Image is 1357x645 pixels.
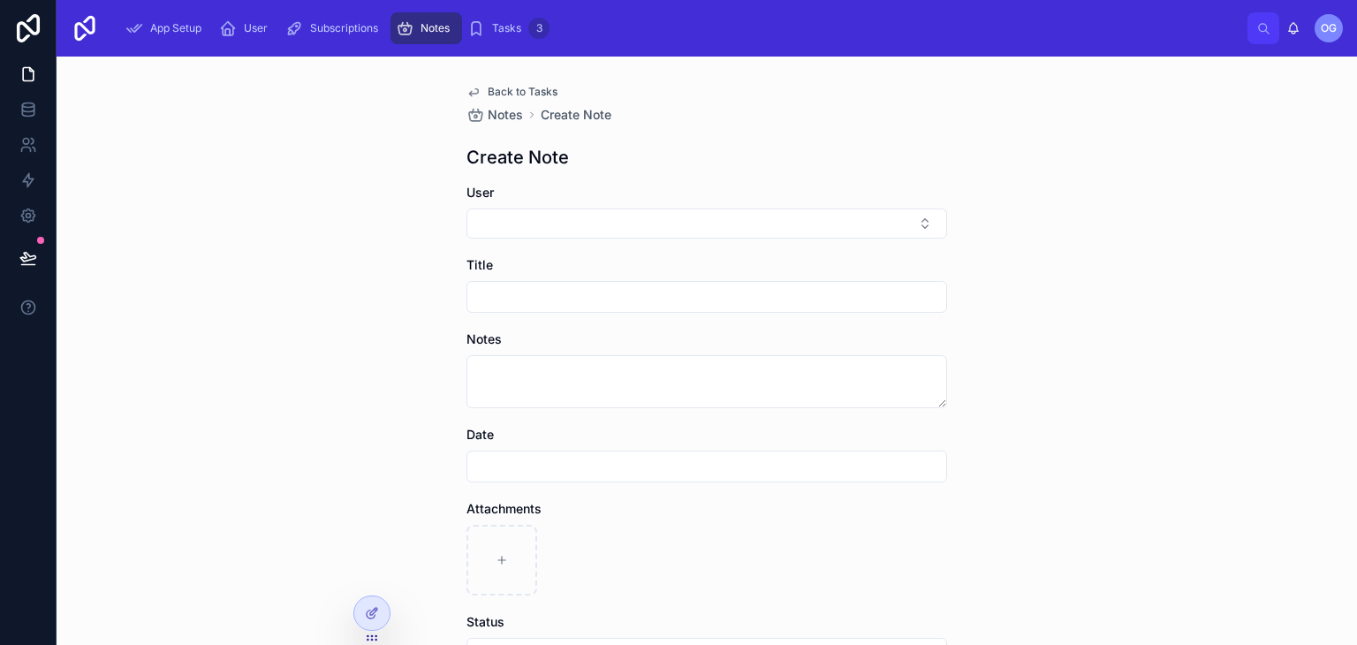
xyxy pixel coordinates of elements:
[488,106,523,124] span: Notes
[150,21,201,35] span: App Setup
[421,21,450,35] span: Notes
[466,106,523,124] a: Notes
[120,12,214,44] a: App Setup
[466,427,494,442] span: Date
[466,185,494,200] span: User
[214,12,280,44] a: User
[541,106,611,124] a: Create Note
[466,145,569,170] h1: Create Note
[488,85,557,99] span: Back to Tasks
[466,501,542,516] span: Attachments
[1321,21,1337,35] span: OG
[466,257,493,272] span: Title
[390,12,462,44] a: Notes
[71,14,99,42] img: App logo
[466,85,557,99] a: Back to Tasks
[244,21,268,35] span: User
[310,21,378,35] span: Subscriptions
[492,21,521,35] span: Tasks
[466,614,504,629] span: Status
[466,209,947,239] button: Select Button
[466,331,502,346] span: Notes
[113,9,1247,48] div: scrollable content
[280,12,390,44] a: Subscriptions
[528,18,550,39] div: 3
[462,12,555,44] a: Tasks3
